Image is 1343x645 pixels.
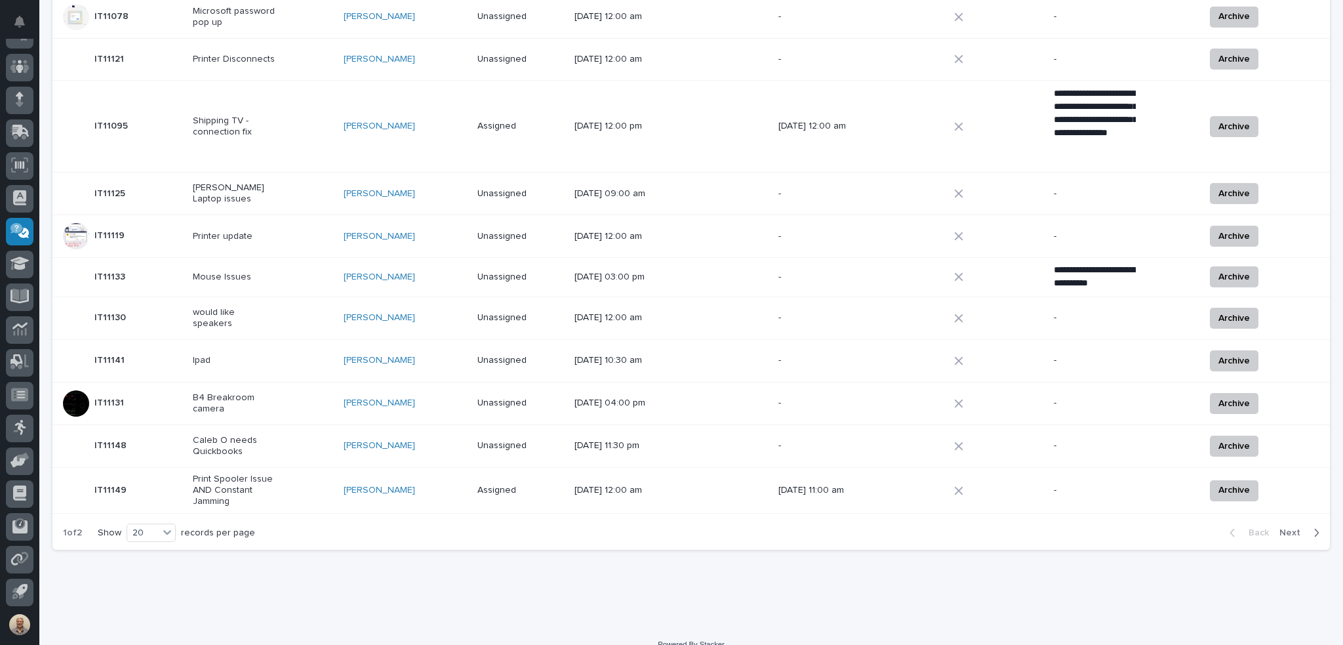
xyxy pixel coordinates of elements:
[6,8,33,35] button: Notifications
[1218,438,1250,454] span: Archive
[1218,9,1250,24] span: Archive
[181,528,255,539] p: records per page
[344,121,415,132] a: [PERSON_NAME]
[94,438,129,451] p: IT11148
[94,269,128,283] p: IT11133
[574,440,656,451] p: [DATE] 11:30 pm
[1210,308,1258,329] button: Archive
[344,312,415,323] a: [PERSON_NAME]
[1218,482,1250,498] span: Archive
[1218,310,1250,326] span: Archive
[1241,527,1269,539] span: Back
[778,231,860,242] p: -
[1210,7,1258,28] button: Archive
[778,312,860,323] p: -
[574,54,656,65] p: [DATE] 12:00 am
[1054,188,1136,199] p: -
[574,355,656,366] p: [DATE] 10:30 am
[1054,54,1136,65] p: -
[574,485,656,496] p: [DATE] 12:00 am
[574,272,656,283] p: [DATE] 03:00 pm
[1210,436,1258,457] button: Archive
[52,382,1330,425] tr: IT11131IT11131 B4 Breakroom camera[PERSON_NAME] Unassigned[DATE] 04:00 pm--Archive
[574,312,656,323] p: [DATE] 12:00 am
[477,188,559,199] p: Unassigned
[94,310,129,323] p: IT11130
[1210,183,1258,204] button: Archive
[127,526,159,540] div: 20
[52,425,1330,467] tr: IT11148IT11148 Caleb O needs Quickbooks[PERSON_NAME] Unassigned[DATE] 11:30 pm--Archive
[193,355,275,366] p: Ipad
[778,272,860,283] p: -
[344,54,415,65] a: [PERSON_NAME]
[344,231,415,242] a: [PERSON_NAME]
[574,398,656,409] p: [DATE] 04:00 pm
[477,54,559,65] p: Unassigned
[1054,355,1136,366] p: -
[1210,116,1258,137] button: Archive
[574,231,656,242] p: [DATE] 12:00 am
[1218,51,1250,67] span: Archive
[1054,11,1136,22] p: -
[1218,353,1250,369] span: Archive
[477,485,559,496] p: Assigned
[477,231,559,242] p: Unassigned
[574,188,656,199] p: [DATE] 09:00 am
[1210,350,1258,371] button: Archive
[574,11,656,22] p: [DATE] 12:00 am
[52,467,1330,514] tr: IT11149IT11149 Print Spooler Issue AND Constant Jamming[PERSON_NAME] Assigned[DATE] 12:00 am[DATE...
[1218,119,1250,135] span: Archive
[1210,266,1258,287] button: Archive
[477,11,559,22] p: Unassigned
[52,38,1330,81] tr: IT11121IT11121 Printer Disconnects[PERSON_NAME] Unassigned[DATE] 12:00 am--Archive
[1218,269,1250,285] span: Archive
[193,307,275,329] p: would like speakers
[344,355,415,366] a: [PERSON_NAME]
[94,9,131,22] p: IT11078
[1218,228,1250,244] span: Archive
[344,11,415,22] a: [PERSON_NAME]
[52,297,1330,339] tr: IT11130IT11130 would like speakers[PERSON_NAME] Unassigned[DATE] 12:00 am--Archive
[1054,485,1136,496] p: -
[477,398,559,409] p: Unassigned
[6,611,33,638] button: users-avatar
[98,528,121,539] p: Show
[94,186,128,199] p: IT11125
[94,482,129,496] p: IT11149
[1054,440,1136,451] p: -
[1054,231,1136,242] p: -
[1218,396,1250,411] span: Archive
[16,16,33,37] div: Notifications
[52,517,92,549] p: 1 of 2
[193,474,275,507] p: Print Spooler Issue AND Constant Jamming
[1210,226,1258,247] button: Archive
[94,352,127,366] p: IT11141
[1219,527,1274,539] button: Back
[344,272,415,283] a: [PERSON_NAME]
[193,115,275,138] p: Shipping TV - connection fix
[193,231,275,242] p: Printer update
[94,228,127,241] p: IT11119
[344,188,415,199] a: [PERSON_NAME]
[193,182,275,205] p: [PERSON_NAME] Laptop issues
[778,188,860,199] p: -
[1054,312,1136,323] p: -
[1210,480,1258,501] button: Archive
[193,54,275,65] p: Printer Disconnects
[1279,527,1308,539] span: Next
[778,121,860,132] p: [DATE] 12:00 am
[1210,393,1258,414] button: Archive
[1274,527,1330,539] button: Next
[1218,186,1250,201] span: Archive
[193,272,275,283] p: Mouse Issues
[778,398,860,409] p: -
[574,121,656,132] p: [DATE] 12:00 pm
[477,312,559,323] p: Unassigned
[778,485,860,496] p: [DATE] 11:00 am
[94,51,127,65] p: IT11121
[477,440,559,451] p: Unassigned
[477,121,559,132] p: Assigned
[94,395,127,409] p: IT11131
[344,485,415,496] a: [PERSON_NAME]
[1210,49,1258,70] button: Archive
